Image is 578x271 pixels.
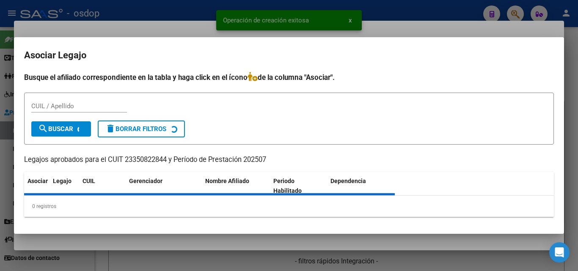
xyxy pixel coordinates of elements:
[202,172,270,200] datatable-header-cell: Nombre Afiliado
[24,172,50,200] datatable-header-cell: Asociar
[98,120,185,137] button: Borrar Filtros
[549,242,570,263] div: Open Intercom Messenger
[105,123,116,134] mat-icon: delete
[24,155,554,165] p: Legajos aprobados para el CUIT 23350822844 y Período de Prestación 202507
[24,196,554,217] div: 0 registros
[83,178,95,184] span: CUIL
[53,178,72,184] span: Legajo
[28,178,48,184] span: Asociar
[38,123,48,134] mat-icon: search
[273,178,302,194] span: Periodo Habilitado
[270,172,327,200] datatable-header-cell: Periodo Habilitado
[327,172,395,200] datatable-header-cell: Dependencia
[129,178,162,184] span: Gerenciador
[38,125,73,133] span: Buscar
[24,47,554,63] h2: Asociar Legajo
[105,125,166,133] span: Borrar Filtros
[79,172,126,200] datatable-header-cell: CUIL
[205,178,249,184] span: Nombre Afiliado
[50,172,79,200] datatable-header-cell: Legajo
[126,172,202,200] datatable-header-cell: Gerenciador
[330,178,366,184] span: Dependencia
[24,72,554,83] h4: Busque el afiliado correspondiente en la tabla y haga click en el ícono de la columna "Asociar".
[31,121,91,137] button: Buscar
